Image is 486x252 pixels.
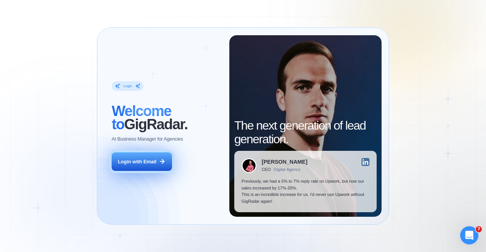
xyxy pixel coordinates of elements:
[112,152,172,171] button: Login with Email
[460,226,478,244] iframe: Intercom live chat
[274,167,301,172] div: Digital Agency
[112,103,171,132] span: Welcome to
[334,178,486,232] iframe: Intercom notifications message
[112,104,222,131] h2: ‍ GigRadar.
[476,226,482,232] span: 7
[262,159,307,164] div: [PERSON_NAME]
[112,136,183,142] p: AI Business Manager for Agencies
[123,84,132,89] div: Login
[262,167,271,172] div: CEO
[234,119,377,146] h2: The next generation of lead generation.
[118,158,156,165] div: Login with Email
[241,178,369,205] p: Previously, we had a 5% to 7% reply rate on Upwork, but now our sales increased by 17%-20%. This ...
